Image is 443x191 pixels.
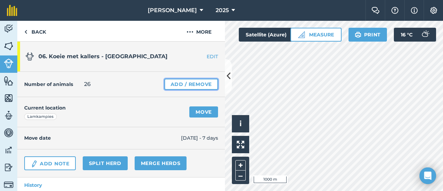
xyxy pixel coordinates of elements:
h4: Move date [24,134,181,142]
div: Lamkampies [24,113,57,120]
img: svg+xml;base64,PD94bWwgdmVyc2lvbj0iMS4wIiBlbmNvZGluZz0idXRmLTgiPz4KPCEtLSBHZW5lcmF0b3I6IEFkb2JlIE... [4,24,13,34]
img: svg+xml;base64,PHN2ZyB4bWxucz0iaHR0cDovL3d3dy53My5vcmcvMjAwMC9zdmciIHdpZHRoPSIyMCIgaGVpZ2h0PSIyNC... [187,28,193,36]
button: Satellite (Azure) [239,28,305,42]
img: svg+xml;base64,PD94bWwgdmVyc2lvbj0iMS4wIiBlbmNvZGluZz0idXRmLTgiPz4KPCEtLSBHZW5lcmF0b3I6IEFkb2JlIE... [4,180,13,190]
img: fieldmargin Logo [7,5,17,16]
img: Ruler icon [298,31,305,38]
img: svg+xml;base64,PHN2ZyB4bWxucz0iaHR0cDovL3d3dy53My5vcmcvMjAwMC9zdmciIHdpZHRoPSIxOSIgaGVpZ2h0PSIyNC... [355,31,361,39]
div: Open Intercom Messenger [419,167,436,184]
span: 16 ° C [401,28,413,42]
button: More [173,21,225,41]
span: [PERSON_NAME] [148,6,197,15]
img: svg+xml;base64,PHN2ZyB4bWxucz0iaHR0cDovL3d3dy53My5vcmcvMjAwMC9zdmciIHdpZHRoPSI1NiIgaGVpZ2h0PSI2MC... [4,93,13,103]
img: svg+xml;base64,PHN2ZyB4bWxucz0iaHR0cDovL3d3dy53My5vcmcvMjAwMC9zdmciIHdpZHRoPSI1NiIgaGVpZ2h0PSI2MC... [4,41,13,51]
img: svg+xml;base64,PHN2ZyB4bWxucz0iaHR0cDovL3d3dy53My5vcmcvMjAwMC9zdmciIHdpZHRoPSI1NiIgaGVpZ2h0PSI2MC... [4,76,13,86]
button: 16 °C [394,28,436,42]
a: Split herd [83,156,128,170]
button: Print [349,28,387,42]
button: – [235,171,246,181]
a: Back [17,21,53,41]
a: EDIT [181,53,225,60]
img: svg+xml;base64,PHN2ZyB4bWxucz0iaHR0cDovL3d3dy53My5vcmcvMjAwMC9zdmciIHdpZHRoPSI5IiBoZWlnaHQ9IjI0Ii... [24,28,27,36]
button: + [235,160,246,171]
a: Move [189,106,218,118]
img: A question mark icon [391,7,399,14]
img: svg+xml;base64,PD94bWwgdmVyc2lvbj0iMS4wIiBlbmNvZGluZz0idXRmLTgiPz4KPCEtLSBHZW5lcmF0b3I6IEFkb2JlIE... [4,128,13,138]
img: svg+xml;base64,PD94bWwgdmVyc2lvbj0iMS4wIiBlbmNvZGluZz0idXRmLTgiPz4KPCEtLSBHZW5lcmF0b3I6IEFkb2JlIE... [4,145,13,155]
img: svg+xml;base64,PD94bWwgdmVyc2lvbj0iMS4wIiBlbmNvZGluZz0idXRmLTgiPz4KPCEtLSBHZW5lcmF0b3I6IEFkb2JlIE... [30,160,38,168]
button: Measure [290,28,342,42]
img: svg+xml;base64,PD94bWwgdmVyc2lvbj0iMS4wIiBlbmNvZGluZz0idXRmLTgiPz4KPCEtLSBHZW5lcmF0b3I6IEFkb2JlIE... [4,110,13,121]
img: A cog icon [430,7,438,14]
a: Add / Remove [164,79,218,90]
a: Merge Herds [135,156,187,170]
img: svg+xml;base64,PD94bWwgdmVyc2lvbj0iMS4wIiBlbmNvZGluZz0idXRmLTgiPz4KPCEtLSBHZW5lcmF0b3I6IEFkb2JlIE... [418,28,432,42]
img: svg+xml;base64,PHN2ZyB4bWxucz0iaHR0cDovL3d3dy53My5vcmcvMjAwMC9zdmciIHdpZHRoPSIxNyIgaGVpZ2h0PSIxNy... [411,6,418,15]
a: Add Note [24,156,76,170]
h4: Number of animals [24,80,73,88]
span: 06. Koeie met kallers - [GEOGRAPHIC_DATA] [38,53,168,60]
img: svg+xml;base64,PD94bWwgdmVyc2lvbj0iMS4wIiBlbmNvZGluZz0idXRmLTgiPz4KPCEtLSBHZW5lcmF0b3I6IEFkb2JlIE... [26,52,34,61]
span: i [239,119,242,128]
button: i [232,115,249,132]
img: svg+xml;base64,PD94bWwgdmVyc2lvbj0iMS4wIiBlbmNvZGluZz0idXRmLTgiPz4KPCEtLSBHZW5lcmF0b3I6IEFkb2JlIE... [4,162,13,173]
span: [DATE] - 7 days [181,134,218,142]
span: 2025 [216,6,229,15]
h4: Current location [24,104,66,112]
img: Four arrows, one pointing top left, one top right, one bottom right and the last bottom left [237,141,244,148]
img: svg+xml;base64,PD94bWwgdmVyc2lvbj0iMS4wIiBlbmNvZGluZz0idXRmLTgiPz4KPCEtLSBHZW5lcmF0b3I6IEFkb2JlIE... [4,59,13,68]
span: 26 [84,80,91,88]
img: Two speech bubbles overlapping with the left bubble in the forefront [371,7,380,14]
